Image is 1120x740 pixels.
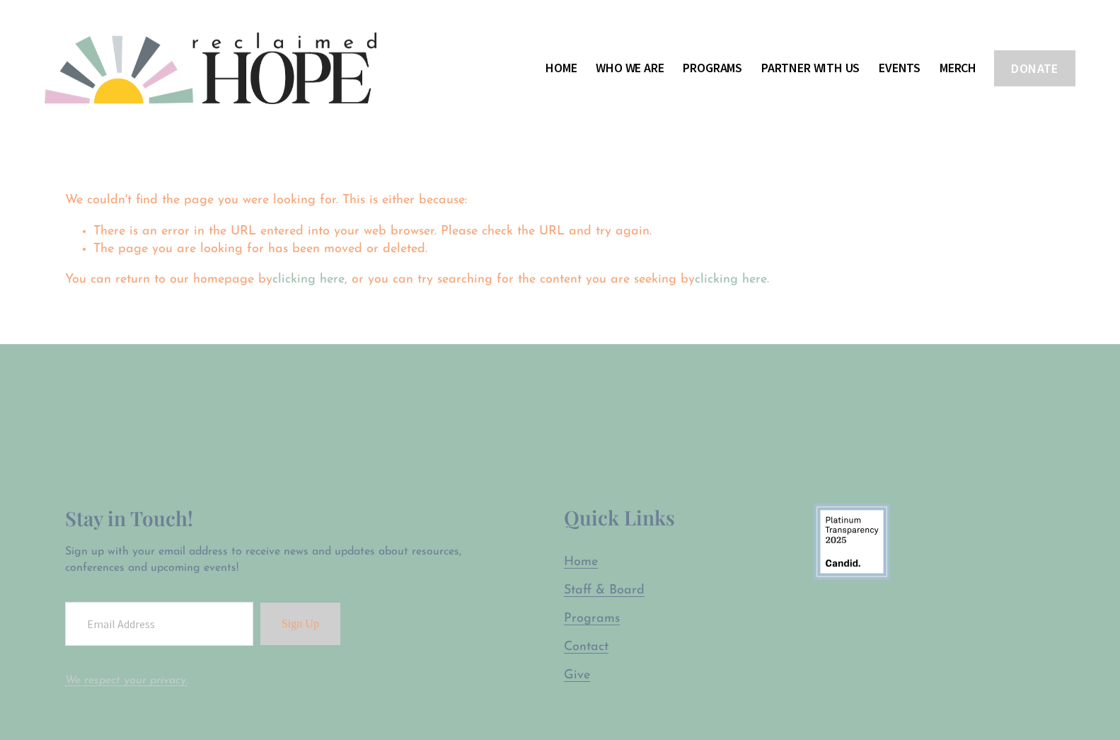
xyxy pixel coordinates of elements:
[596,58,664,79] span: Who We Are
[564,582,645,600] a: Staff & Board
[564,669,590,682] span: Give
[940,57,976,79] a: Merch
[695,273,767,286] a: clicking here
[65,602,253,646] input: Email Address
[260,603,341,645] button: Sign Up
[879,57,920,79] a: Events
[596,57,664,79] a: folder dropdown
[683,57,742,79] a: folder dropdown
[65,675,188,686] a: We respect your privacy.
[564,504,675,530] span: Quick Links
[683,58,742,79] span: Programs
[564,639,608,656] a: Contact
[545,57,577,79] a: Home
[282,617,320,630] span: Sign Up
[272,273,345,286] a: clicking here
[564,556,598,569] span: Home
[564,610,620,628] a: Programs
[93,241,1056,258] li: The page you are looking for has been moved or deleted.
[65,544,473,576] p: Sign up with your email address to receive news and updates about resources, conferences and upco...
[564,641,608,654] span: Contact
[65,147,1056,210] p: We couldn't find the page you were looking for. This is either because:
[564,667,590,685] a: Give
[814,503,890,580] img: 9878580
[65,503,473,533] h2: Stay in Touch!
[564,584,645,597] span: Staff & Board
[564,613,620,625] span: Programs
[93,223,1056,241] li: There is an error in the URL entered into your web browser. Please check the URL and try again.
[994,50,1075,86] a: DONATE
[45,33,376,104] img: Reclaimed Hope Initiative
[564,554,598,571] a: Home
[65,271,1056,289] p: You can return to our homepage by , or you can try searching for the content you are seeking by .
[761,57,860,79] a: folder dropdown
[761,58,860,79] span: Partner With Us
